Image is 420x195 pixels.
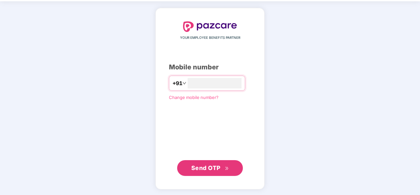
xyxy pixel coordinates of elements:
[177,160,243,176] button: Send OTPdouble-right
[180,35,240,40] span: YOUR EMPLOYEE BENEFITS PARTNER
[169,95,219,100] a: Change mobile number?
[183,21,237,32] img: logo
[182,81,186,85] span: down
[169,62,251,72] div: Mobile number
[225,166,229,171] span: double-right
[173,79,182,87] span: +91
[191,164,221,171] span: Send OTP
